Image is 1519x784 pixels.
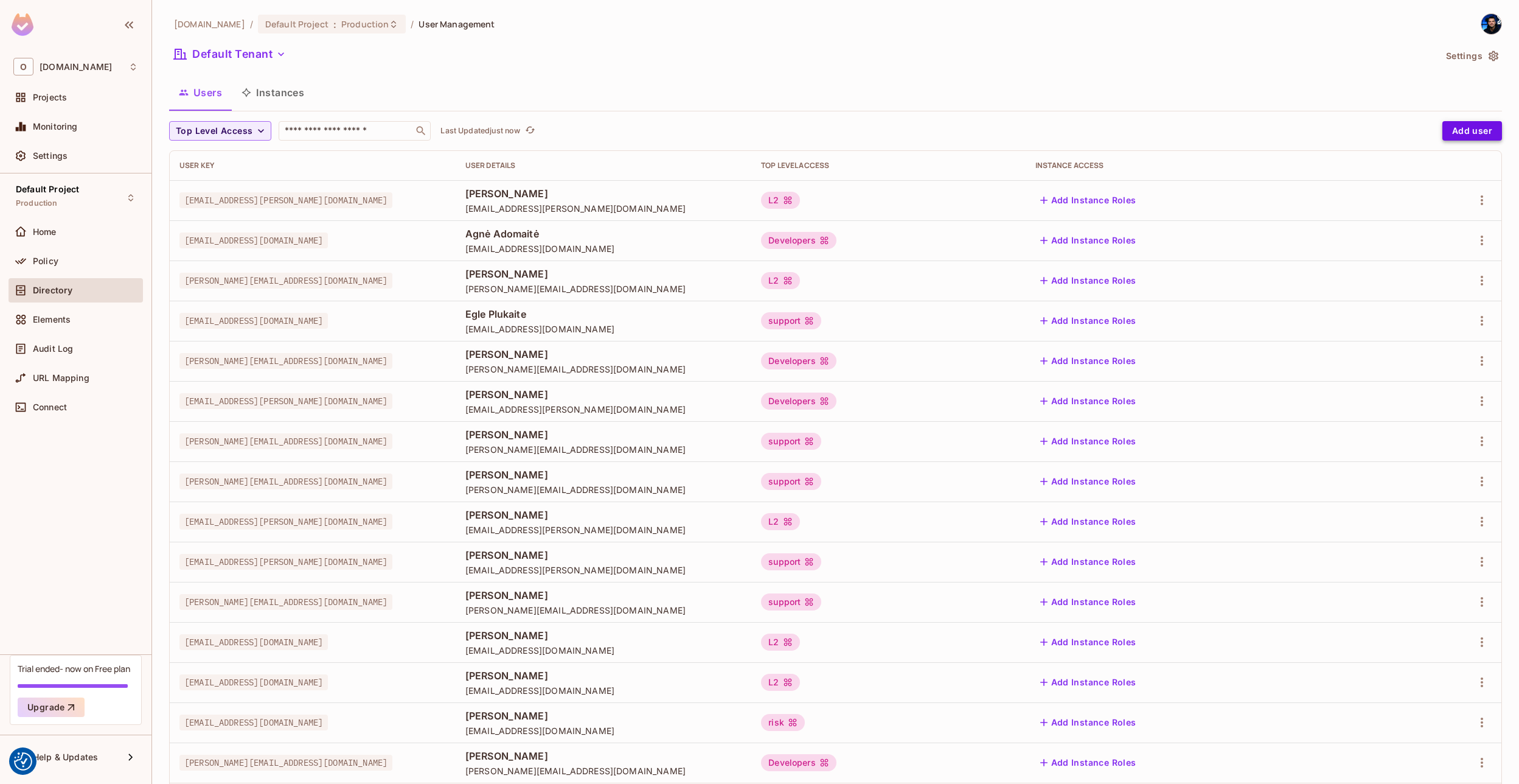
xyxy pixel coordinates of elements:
div: L2 [761,674,799,691]
div: Trial ended- now on Free plan [18,663,130,674]
div: support [761,473,821,490]
p: Last Updated just now [440,126,520,136]
div: User Key [179,161,446,170]
button: refresh [523,124,537,138]
span: [EMAIL_ADDRESS][PERSON_NAME][DOMAIN_NAME] [465,203,742,214]
div: Instance Access [1035,161,1379,170]
div: L2 [761,634,799,651]
li: / [250,18,253,30]
span: Connect [33,402,67,412]
span: [PERSON_NAME][EMAIL_ADDRESS][DOMAIN_NAME] [465,363,742,375]
span: [EMAIL_ADDRESS][DOMAIN_NAME] [179,634,328,650]
span: [PERSON_NAME] [465,709,742,723]
span: User Management [419,18,495,30]
span: [PERSON_NAME] [465,548,742,562]
button: Add Instance Roles [1035,713,1141,732]
span: [PERSON_NAME] [465,267,742,281]
div: Developers [761,232,836,249]
button: Add Instance Roles [1035,673,1141,692]
span: [EMAIL_ADDRESS][DOMAIN_NAME] [179,313,328,329]
span: Projects [33,93,67,102]
span: [EMAIL_ADDRESS][PERSON_NAME][DOMAIN_NAME] [179,393,392,409]
button: Add Instance Roles [1035,472,1141,491]
div: support [761,593,821,611]
span: Workspace: oxylabs.io [40,62,112,72]
span: [EMAIL_ADDRESS][PERSON_NAME][DOMAIN_NAME] [179,514,392,530]
span: Settings [33,151,68,161]
img: Vaidotas Šedys [1481,14,1501,34]
div: L2 [761,272,799,289]
span: [PERSON_NAME] [465,468,742,481]
div: Developers [761,352,836,369]
span: [PERSON_NAME] [465,348,742,361]
span: Audit Log [33,344,73,354]
div: L2 [761,513,799,530]
span: [PERSON_NAME] [465,508,742,522]
button: Add Instance Roles [1035,512,1141,531]
div: Developers [761,393,836,410]
span: Agnė Adomaitė [465,227,742,240]
button: Add user [1442,121,1502,141]
button: Add Instance Roles [1035,552,1141,572]
span: [EMAIL_ADDRESS][PERSON_NAME][DOMAIN_NAME] [465,564,742,576]
div: Top Level Access [761,161,1015,170]
li: / [411,18,414,30]
span: Default Project [265,18,328,30]
span: [EMAIL_ADDRESS][DOMAIN_NAME] [179,674,328,690]
button: Add Instance Roles [1035,351,1141,371]
span: Production [16,198,58,208]
span: [PERSON_NAME][EMAIL_ADDRESS][DOMAIN_NAME] [179,353,392,369]
span: [PERSON_NAME][EMAIL_ADDRESS][DOMAIN_NAME] [465,484,742,495]
span: [PERSON_NAME] [465,629,742,642]
span: [PERSON_NAME] [465,669,742,682]
span: Elements [33,315,71,324]
span: O [13,58,33,75]
div: L2 [761,192,799,209]
img: Revisit consent button [14,752,32,771]
span: [EMAIL_ADDRESS][PERSON_NAME][DOMAIN_NAME] [179,192,392,208]
span: [PERSON_NAME] [465,589,742,602]
span: [EMAIL_ADDRESS][DOMAIN_NAME] [179,233,328,248]
button: Add Instance Roles [1035,311,1141,331]
span: Home [33,227,57,237]
span: [EMAIL_ADDRESS][DOMAIN_NAME] [465,645,742,656]
span: Policy [33,256,58,266]
button: Consent Preferences [14,752,32,771]
div: risk [761,714,805,731]
span: Egle Plukaite [465,307,742,321]
span: [PERSON_NAME][EMAIL_ADDRESS][DOMAIN_NAME] [179,594,392,610]
span: [EMAIL_ADDRESS][PERSON_NAME][DOMAIN_NAME] [465,404,742,415]
span: [EMAIL_ADDRESS][DOMAIN_NAME] [465,685,742,696]
button: Add Instance Roles [1035,592,1141,612]
span: [PERSON_NAME][EMAIL_ADDRESS][DOMAIN_NAME] [465,765,742,777]
span: [PERSON_NAME] [465,388,742,401]
span: [EMAIL_ADDRESS][PERSON_NAME][DOMAIN_NAME] [465,524,742,536]
button: Top Level Access [169,121,271,141]
span: [PERSON_NAME][EMAIL_ADDRESS][DOMAIN_NAME] [465,283,742,295]
span: URL Mapping [33,373,89,383]
button: Settings [1441,46,1502,66]
button: Default Tenant [169,44,291,64]
button: Add Instance Roles [1035,231,1141,250]
span: Click to refresh data [520,124,537,138]
div: support [761,312,821,329]
span: [EMAIL_ADDRESS][DOMAIN_NAME] [179,715,328,730]
span: [PERSON_NAME] [465,187,742,200]
span: [PERSON_NAME][EMAIL_ADDRESS][DOMAIN_NAME] [179,755,392,771]
span: [EMAIL_ADDRESS][DOMAIN_NAME] [465,323,742,335]
div: User Details [465,161,742,170]
span: : [333,19,337,29]
span: [PERSON_NAME] [465,749,742,763]
button: Add Instance Roles [1035,391,1141,411]
span: [EMAIL_ADDRESS][DOMAIN_NAME] [465,725,742,737]
span: Default Project [16,184,79,194]
span: the active workspace [174,18,245,30]
div: support [761,553,821,570]
button: Instances [232,77,314,108]
div: support [761,433,821,450]
span: refresh [525,125,535,137]
span: [EMAIL_ADDRESS][PERSON_NAME][DOMAIN_NAME] [179,554,392,570]
span: [PERSON_NAME][EMAIL_ADDRESS][DOMAIN_NAME] [179,474,392,489]
button: Add Instance Roles [1035,432,1141,451]
span: [EMAIL_ADDRESS][DOMAIN_NAME] [465,243,742,254]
